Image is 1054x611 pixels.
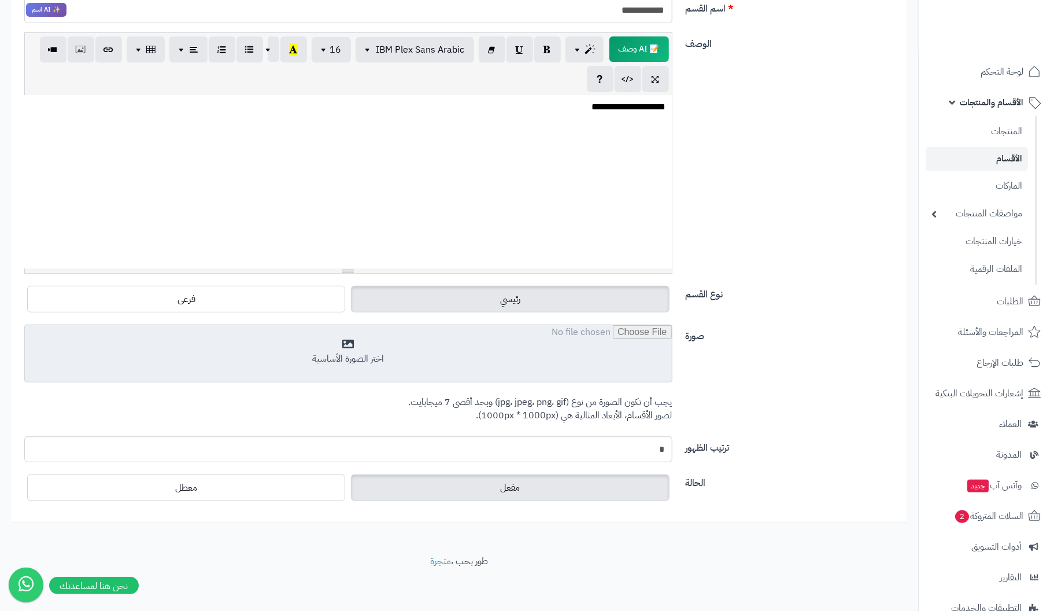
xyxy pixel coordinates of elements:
a: المنتجات [926,119,1028,144]
button: IBM Plex Sans Arabic [356,37,474,62]
span: 2 [955,510,969,523]
a: التقارير [926,564,1047,591]
span: المدونة [996,447,1022,463]
label: الحالة [681,472,903,490]
span: انقر لاستخدام رفيقك الذكي [26,3,66,17]
a: الماركات [926,174,1028,198]
span: الأقسام والمنتجات [960,94,1023,111]
span: وآتس آب [966,477,1022,494]
span: الطلبات [997,293,1023,310]
span: التقارير [1000,569,1022,586]
a: العملاء [926,410,1047,438]
span: فرعى [177,292,195,306]
span: IBM Plex Sans Arabic [376,43,465,57]
p: يجب أن تكون الصورة من نوع (jpg، jpeg، png، gif) وبحد أقصى 7 ميجابايت. لصور الأقسام، الأبعاد المثا... [24,396,672,422]
span: لوحة التحكم [981,64,1023,80]
label: نوع القسم [681,283,903,301]
span: طلبات الإرجاع [977,355,1023,371]
span: السلات المتروكة [954,508,1023,524]
a: المراجعات والأسئلة [926,318,1047,346]
button: 16 [312,37,351,62]
a: مواصفات المنتجات [926,201,1028,226]
label: صورة [681,325,903,343]
a: طلبات الإرجاع [926,349,1047,377]
span: أدوات التسويق [971,539,1022,555]
a: متجرة [430,554,451,568]
a: المدونة [926,441,1047,469]
label: الوصف [681,32,903,51]
span: معطل [175,481,197,495]
a: الملفات الرقمية [926,257,1028,282]
a: السلات المتروكة2 [926,502,1047,530]
span: العملاء [999,416,1022,432]
label: ترتيب الظهور [681,436,903,455]
span: المراجعات والأسئلة [958,324,1023,340]
a: الطلبات [926,288,1047,315]
a: وآتس آبجديد [926,472,1047,499]
a: أدوات التسويق [926,533,1047,561]
a: لوحة التحكم [926,58,1047,86]
span: جديد [967,480,989,492]
span: إشعارات التحويلات البنكية [935,385,1023,402]
span: مفعل [500,481,520,495]
span: انقر لاستخدام رفيقك الذكي [609,36,669,62]
a: إشعارات التحويلات البنكية [926,380,1047,407]
span: رئيسي [500,292,520,306]
a: خيارات المنتجات [926,229,1028,254]
span: 16 [330,43,342,57]
a: الأقسام [926,147,1028,171]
